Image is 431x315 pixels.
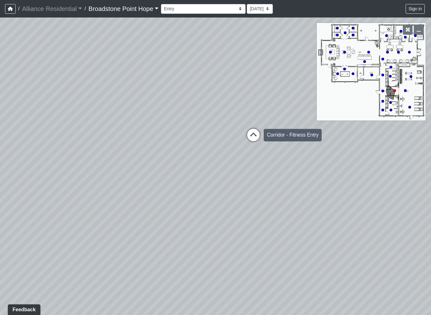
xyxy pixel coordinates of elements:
div: Corridor - Fitness Entry [264,129,322,141]
span: / [16,2,22,15]
iframe: Ybug feedback widget [5,302,44,315]
button: Sign in [406,4,425,14]
span: / [82,2,88,15]
a: Broadstone Point Hope [89,2,159,15]
a: Alliance Residential [22,2,82,15]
